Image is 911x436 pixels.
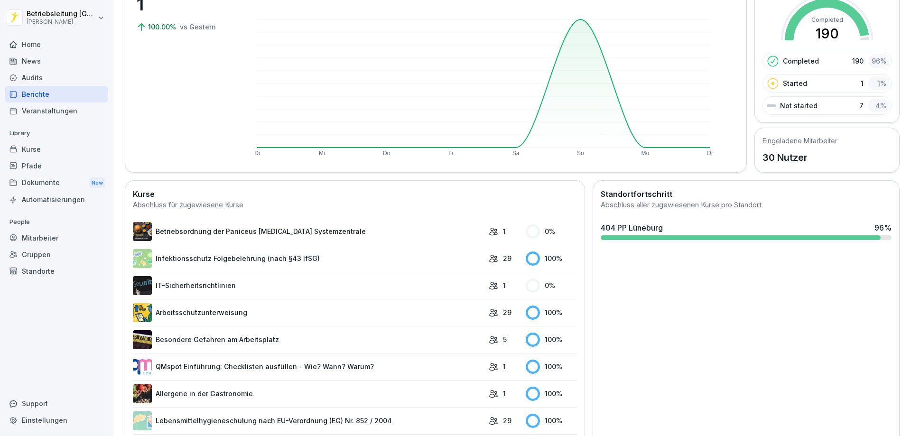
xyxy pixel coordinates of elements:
[133,188,577,200] h2: Kurse
[148,22,178,32] p: 100.00%
[133,303,152,322] img: bgsrfyvhdm6180ponve2jajk.png
[577,150,584,157] text: So
[133,222,484,241] a: Betriebsordnung der Paniceus [MEDICAL_DATA] Systemzentrale
[707,150,712,157] text: Di
[5,69,108,86] a: Audits
[5,141,108,158] a: Kurse
[503,253,511,263] p: 29
[89,177,105,188] div: New
[526,224,577,239] div: 0 %
[133,276,484,295] a: IT-Sicherheitsrichtlinien
[526,278,577,293] div: 0 %
[503,226,506,236] p: 1
[526,414,577,428] div: 100 %
[133,384,484,403] a: Allergene in der Gastronomie
[5,102,108,119] a: Veranstaltungen
[133,357,152,376] img: rsy9vu330m0sw5op77geq2rv.png
[133,222,152,241] img: erelp9ks1mghlbfzfpgfvnw0.png
[5,246,108,263] a: Gruppen
[868,76,889,90] div: 1 %
[5,412,108,428] a: Einstellungen
[133,384,152,403] img: gsgognukgwbtoe3cnlsjjbmw.png
[503,416,511,426] p: 29
[5,214,108,230] p: People
[5,263,108,279] a: Standorte
[5,395,108,412] div: Support
[503,362,506,371] p: 1
[526,251,577,266] div: 100 %
[383,150,390,157] text: Do
[597,218,895,244] a: 404 PP Lüneburg96%
[859,101,864,111] p: 7
[133,303,484,322] a: Arbeitsschutzunterweisung
[133,411,152,430] img: gxsnf7ygjsfsmxd96jxi4ufn.png
[762,150,837,165] p: 30 Nutzer
[852,56,864,66] p: 190
[861,78,864,88] p: 1
[512,150,520,157] text: Sa
[762,136,837,146] h5: Eingeladene Mitarbeiter
[5,174,108,192] div: Dokumente
[133,330,484,349] a: Besondere Gefahren am Arbeitsplatz
[868,99,889,112] div: 4 %
[180,22,216,32] p: vs Gestern
[526,306,577,320] div: 100 %
[5,174,108,192] a: DokumenteNew
[5,158,108,174] a: Pfade
[601,222,663,233] div: 404 PP Lüneburg
[5,36,108,53] a: Home
[5,86,108,102] a: Berichte
[133,276,152,295] img: msj3dytn6rmugecro9tfk5p0.png
[133,357,484,376] a: QMspot Einführung: Checklisten ausfüllen - Wie? Wann? Warum?
[526,360,577,374] div: 100 %
[783,56,819,66] p: Completed
[133,249,152,268] img: tgff07aey9ahi6f4hltuk21p.png
[526,387,577,401] div: 100 %
[319,150,325,157] text: Mi
[5,191,108,208] a: Automatisierungen
[783,78,807,88] p: Started
[27,10,96,18] p: Betriebsleitung [GEOGRAPHIC_DATA]
[254,150,260,157] text: Di
[27,19,96,25] p: [PERSON_NAME]
[641,150,649,157] text: Mo
[601,188,892,200] h2: Standortfortschritt
[601,200,892,211] div: Abschluss aller zugewiesenen Kurse pro Standort
[874,222,892,233] div: 96 %
[5,230,108,246] a: Mitarbeiter
[133,411,484,430] a: Lebensmittelhygieneschulung nach EU-Verordnung (EG) Nr. 852 / 2004
[5,126,108,141] p: Library
[133,330,152,349] img: zq4t51x0wy87l3xh8s87q7rq.png
[526,333,577,347] div: 100 %
[503,389,506,399] p: 1
[133,200,577,211] div: Abschluss für zugewiesene Kurse
[780,101,818,111] p: Not started
[448,150,454,157] text: Fr
[503,307,511,317] p: 29
[503,280,506,290] p: 1
[133,249,484,268] a: Infektionsschutz Folgebelehrung (nach §43 IfSG)
[503,334,507,344] p: 5
[5,53,108,69] a: News
[868,54,889,68] div: 96 %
